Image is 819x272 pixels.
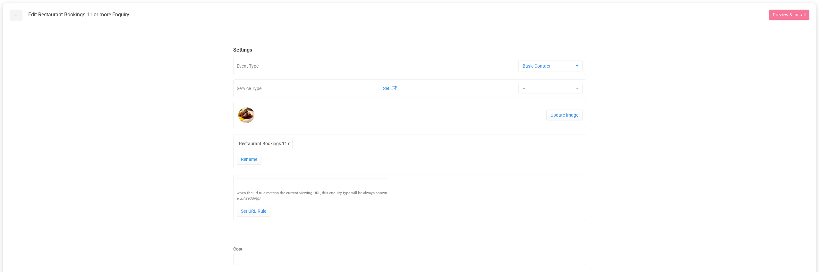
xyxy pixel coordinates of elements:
[523,85,574,92] span: --
[237,196,387,201] div: e.g.
[546,110,583,120] a: Update Image
[518,83,583,94] button: --
[28,12,129,18] span: Edit Restaurant Bookings 11 or more Enquiry
[233,246,586,252] label: Cost
[10,10,22,21] a: ←
[518,61,583,71] button: Basic Contact
[383,85,397,92] a: Set..
[233,46,586,54] legend: Settings
[243,196,261,201] em: /wedding/
[523,63,574,69] span: Basic Contact
[237,206,270,217] input: Set URL Rule
[233,79,586,97] div: Service Type
[233,57,586,75] div: Event Type
[237,154,261,165] input: Rename
[769,10,809,20] button: Preview & Install
[237,191,387,201] small: when the url rule matchs the current viewing URL, this enquiry type will be always shown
